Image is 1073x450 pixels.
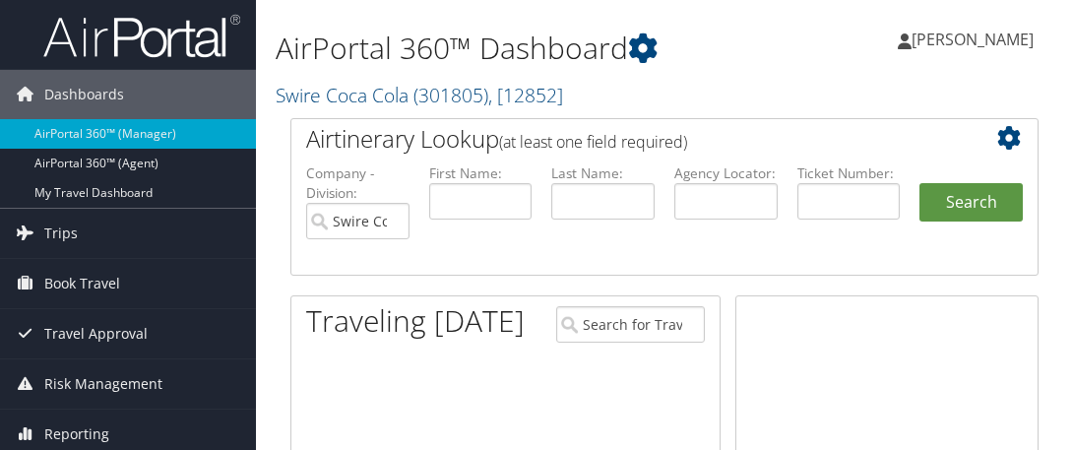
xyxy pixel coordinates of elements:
[797,163,901,183] label: Ticket Number:
[306,300,525,342] h1: Traveling [DATE]
[556,306,705,343] input: Search for Traveler
[44,359,162,409] span: Risk Management
[276,28,794,69] h1: AirPortal 360™ Dashboard
[44,209,78,258] span: Trips
[306,163,410,204] label: Company - Division:
[429,163,533,183] label: First Name:
[674,163,778,183] label: Agency Locator:
[276,82,563,108] a: Swire Coca Cola
[551,163,655,183] label: Last Name:
[413,82,488,108] span: ( 301805 )
[44,70,124,119] span: Dashboards
[44,259,120,308] span: Book Travel
[499,131,687,153] span: (at least one field required)
[898,10,1053,69] a: [PERSON_NAME]
[43,13,240,59] img: airportal-logo.png
[44,309,148,358] span: Travel Approval
[488,82,563,108] span: , [ 12852 ]
[306,122,961,156] h2: Airtinerary Lookup
[919,183,1023,223] button: Search
[912,29,1034,50] span: [PERSON_NAME]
